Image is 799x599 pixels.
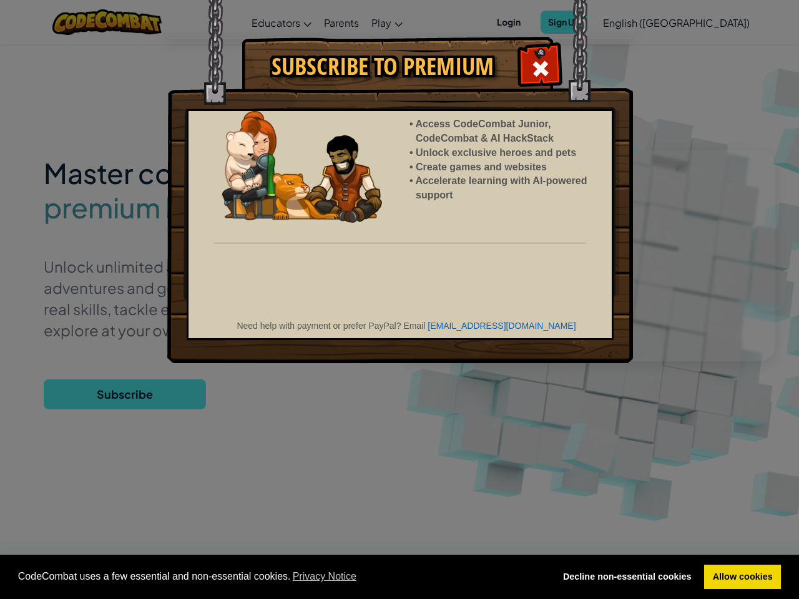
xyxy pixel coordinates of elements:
h1: Subscribe to Premium [255,54,511,80]
a: [EMAIL_ADDRESS][DOMAIN_NAME] [428,321,576,331]
li: Access CodeCombat Junior, CodeCombat & AI HackStack [416,117,599,146]
li: Create games and websites [416,160,599,175]
a: deny cookies [554,565,700,590]
img: anya-and-nando-pet.webp [222,111,382,223]
span: CodeCombat uses a few essential and non-essential cookies. [18,567,545,586]
li: Accelerate learning with AI-powered support [416,174,599,203]
a: allow cookies [704,565,781,590]
li: Unlock exclusive heroes and pets [416,146,599,160]
span: Need help with payment or prefer PayPal? Email [237,321,425,331]
a: learn more about cookies [291,567,359,586]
